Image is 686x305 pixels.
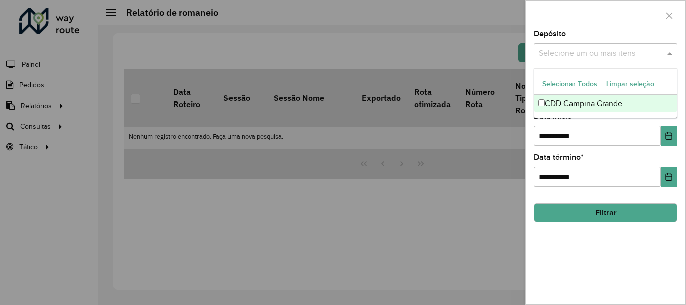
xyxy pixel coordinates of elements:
div: CDD Campina Grande [534,95,677,112]
button: Choose Date [661,126,677,146]
label: Data término [534,151,584,163]
button: Limpar seleção [602,76,659,92]
label: Depósito [534,28,566,40]
button: Selecionar Todos [538,76,602,92]
button: Choose Date [661,167,677,187]
ng-dropdown-panel: Options list [534,68,677,118]
button: Filtrar [534,203,677,222]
